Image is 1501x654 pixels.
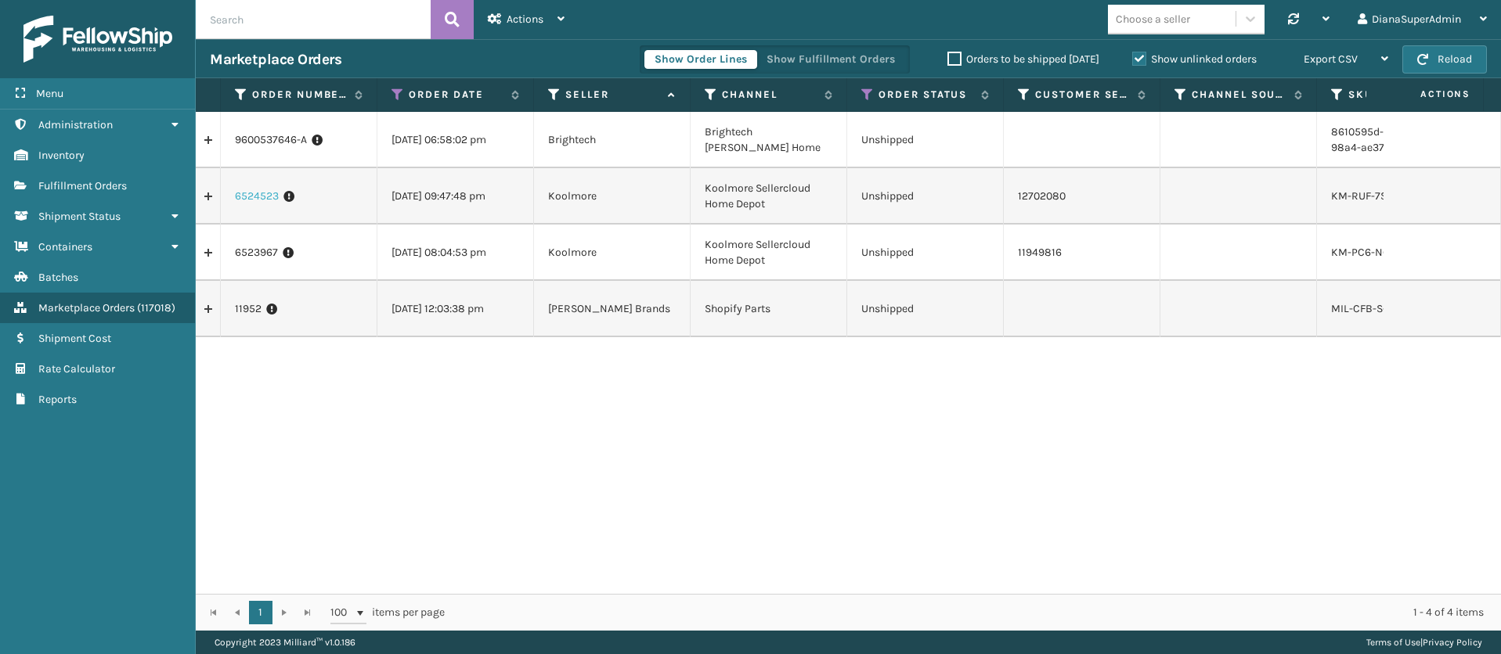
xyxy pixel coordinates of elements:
td: [DATE] 08:04:53 pm [377,225,534,281]
td: Unshipped [847,225,1004,281]
td: [DATE] 06:58:02 pm [377,112,534,168]
td: Koolmore Sellercloud Home Depot [691,225,847,281]
span: ( 117018 ) [137,301,175,314]
td: Brightech [PERSON_NAME] Home [691,112,847,168]
label: Channel [722,88,817,102]
li: KM-RUF-7S [1331,189,1459,204]
li: MIL-CFB-S-RC [1331,301,1459,317]
span: items per page [330,601,445,624]
span: Inventory [38,149,85,162]
a: 6524523 [235,189,279,204]
td: Koolmore Sellercloud Home Depot [691,168,847,225]
li: 8610595d-086d-4ee0-98a4-ae3782ebee17 [1331,124,1459,156]
a: 9600537646-A [235,132,307,148]
label: Order Date [409,88,503,102]
a: 11952 [235,301,262,317]
span: Fulfillment Orders [38,179,127,192]
button: Show Fulfillment Orders [756,50,905,69]
div: 1 - 4 of 4 items [467,605,1484,620]
td: Shopify Parts [691,281,847,337]
td: Unshipped [847,112,1004,168]
a: Terms of Use [1366,637,1420,648]
a: Privacy Policy [1423,637,1482,648]
span: Marketplace Orders [38,301,135,314]
label: SKU [1348,88,1443,102]
li: KM-PC6-NG [1331,245,1459,261]
span: Shipment Cost [38,332,111,345]
a: 6523967 [235,245,278,261]
td: Koolmore [534,168,691,225]
span: Administration [38,118,113,131]
div: | [1366,631,1482,654]
td: [PERSON_NAME] Brands [534,281,691,337]
td: Brightech [534,112,691,168]
label: Orders to be shipped [DATE] [947,52,1099,66]
td: Unshipped [847,168,1004,225]
td: Unshipped [847,281,1004,337]
td: [DATE] 12:03:38 pm [377,281,534,337]
span: Shipment Status [38,210,121,223]
h3: Marketplace Orders [210,50,341,69]
button: Show Order Lines [644,50,757,69]
div: Choose a seller [1116,11,1190,27]
a: 1 [249,601,272,624]
label: Channel Source [1192,88,1286,102]
label: Order Number [252,88,347,102]
span: Batches [38,271,78,284]
span: Reports [38,393,77,406]
span: Rate Calculator [38,362,115,376]
button: Reload [1402,45,1487,74]
span: Containers [38,240,92,253]
label: Customer Service Order Number [1035,88,1130,102]
img: logo [23,16,172,63]
span: Actions [507,13,543,26]
td: Koolmore [534,225,691,281]
td: 12702080 [1004,168,1160,225]
label: Order Status [879,88,973,102]
span: Actions [1371,81,1480,107]
td: [DATE] 09:47:48 pm [377,168,534,225]
td: 11949816 [1004,225,1160,281]
span: Export CSV [1304,52,1358,66]
p: Copyright 2023 Milliard™ v 1.0.186 [215,631,355,654]
label: Seller [565,88,660,102]
span: Menu [36,87,63,100]
span: 100 [330,605,354,620]
label: Show unlinked orders [1132,52,1257,66]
